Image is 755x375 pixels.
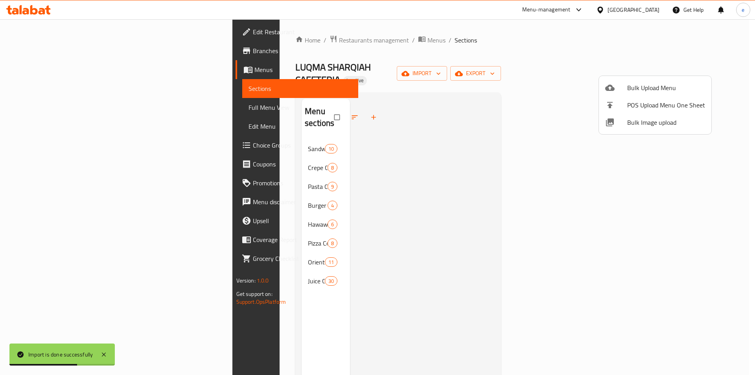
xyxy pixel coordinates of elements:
[599,96,711,114] li: POS Upload Menu One Sheet
[627,118,705,127] span: Bulk Image upload
[28,350,93,359] div: Import is done successfully
[627,100,705,110] span: POS Upload Menu One Sheet
[599,79,711,96] li: Upload bulk menu
[627,83,705,92] span: Bulk Upload Menu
